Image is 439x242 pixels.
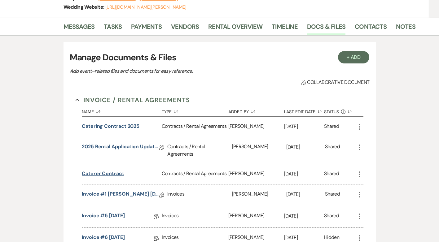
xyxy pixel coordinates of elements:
[167,137,232,164] div: Contracts / Rental Agreements
[70,51,370,64] h3: Manage Documents & Files
[70,67,287,75] p: Add event–related files and documents for easy reference.
[64,4,105,10] span: Wedding Website:
[76,95,190,105] button: Invoice / Rental Agreements
[82,123,139,130] button: Catering Contract 2025
[232,137,286,164] div: [PERSON_NAME]
[82,143,159,153] a: 2025 Rental Application Updated [DATE]
[82,170,124,177] button: Caterer contract
[162,105,228,116] button: Type
[284,170,324,178] p: [DATE]
[286,190,325,198] p: [DATE]
[131,22,162,35] a: Payments
[307,22,345,35] a: Docs & Files
[228,206,284,227] div: [PERSON_NAME]
[325,190,340,200] div: Shared
[208,22,262,35] a: Rental Overview
[338,51,370,63] button: + Add
[171,22,199,35] a: Vendors
[301,79,369,86] span: Collaborative document
[232,184,286,206] div: [PERSON_NAME]
[228,164,284,184] div: [PERSON_NAME]
[324,212,339,222] div: Shared
[82,105,162,116] button: Name
[228,117,284,137] div: [PERSON_NAME]
[162,117,228,137] div: Contracts / Rental Agreements
[82,190,159,200] a: Invoice #1 [PERSON_NAME] [DATE] (updated [DATE])
[284,105,324,116] button: Last Edit Date
[64,22,95,35] a: Messages
[284,212,324,220] p: [DATE]
[324,123,339,131] div: Shared
[286,143,325,151] p: [DATE]
[324,170,339,178] div: Shared
[324,105,356,116] button: Status
[325,143,340,158] div: Shared
[272,22,298,35] a: Timeline
[82,212,125,222] a: Invoice #5 [DATE]
[396,22,415,35] a: Notes
[104,22,122,35] a: Tasks
[162,206,228,227] div: Invoices
[105,4,187,10] a: [URL][DOMAIN_NAME][PERSON_NAME]
[162,164,228,184] div: Contracts / Rental Agreements
[284,123,324,131] p: [DATE]
[355,22,387,35] a: Contacts
[228,105,284,116] button: Added By
[284,234,324,242] p: [DATE]
[324,110,339,114] span: Status
[167,184,232,206] div: Invoices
